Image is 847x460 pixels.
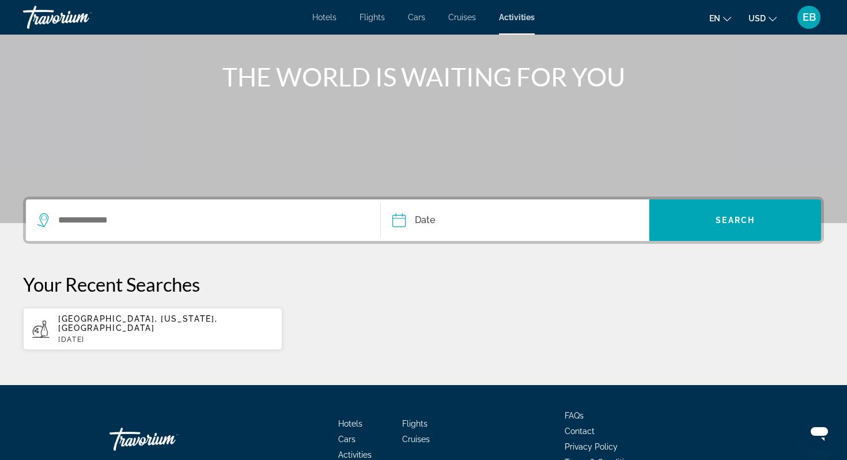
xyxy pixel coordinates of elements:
[109,422,225,457] a: Travorium
[748,10,777,27] button: Change currency
[312,13,336,22] a: Hotels
[402,419,428,428] a: Flights
[565,442,618,451] a: Privacy Policy
[23,273,824,296] p: Your Recent Searches
[360,13,385,22] a: Flights
[23,307,282,350] button: [GEOGRAPHIC_DATA], [US_STATE], [GEOGRAPHIC_DATA][DATE]
[26,199,821,241] div: Search widget
[748,14,766,23] span: USD
[392,199,649,241] button: Date
[716,216,755,225] span: Search
[649,199,821,241] button: Search
[794,5,824,29] button: User Menu
[338,419,362,428] a: Hotels
[408,13,425,22] a: Cars
[801,414,838,451] iframe: Button to launch messaging window
[338,450,372,459] a: Activities
[207,62,640,92] h1: THE WORLD IS WAITING FOR YOU
[709,14,720,23] span: en
[803,12,816,23] span: EB
[402,435,430,444] a: Cruises
[58,314,217,333] span: [GEOGRAPHIC_DATA], [US_STATE], [GEOGRAPHIC_DATA]
[23,2,138,32] a: Travorium
[499,13,535,22] a: Activities
[565,427,595,436] a: Contact
[565,411,584,420] a: FAQs
[448,13,476,22] a: Cruises
[58,335,273,344] p: [DATE]
[709,10,731,27] button: Change language
[338,435,356,444] a: Cars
